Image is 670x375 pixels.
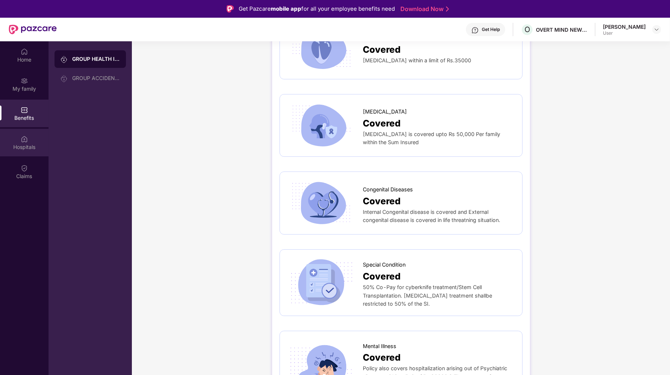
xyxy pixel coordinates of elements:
span: Internal Congenital disease is covered and External congenital disease is covered in life threatn... [363,209,501,223]
img: svg+xml;base64,PHN2ZyBpZD0iRHJvcGRvd24tMzJ4MzIiIHhtbG5zPSJodHRwOi8vd3d3LnczLm9yZy8yMDAwL3N2ZyIgd2... [654,27,660,32]
span: Covered [363,116,401,130]
a: Download Now [401,5,447,13]
span: Special Condition [363,261,406,269]
img: svg+xml;base64,PHN2ZyBpZD0iQmVuZWZpdHMiIHhtbG5zPSJodHRwOi8vd3d3LnczLm9yZy8yMDAwL3N2ZyIgd2lkdGg9Ij... [21,106,28,114]
img: icon [287,24,355,72]
img: New Pazcare Logo [9,25,57,34]
img: svg+xml;base64,PHN2ZyBpZD0iSGVscC0zMngzMiIgeG1sbnM9Imh0dHA6Ly93d3cudzMub3JnLzIwMDAvc3ZnIiB3aWR0aD... [471,27,479,34]
span: [MEDICAL_DATA] is covered upto Rs 50,000 Per family within the Sum Insured [363,131,501,145]
img: icon [287,102,355,149]
span: [MEDICAL_DATA] within a limit of Rs.35000 [363,57,471,63]
strong: mobile app [271,5,302,12]
div: User [603,30,646,36]
img: icon [287,259,355,306]
span: Covered [363,350,401,364]
img: svg+xml;base64,PHN2ZyB3aWR0aD0iMjAiIGhlaWdodD0iMjAiIHZpZXdCb3g9IjAgMCAyMCAyMCIgZmlsbD0ibm9uZSIgeG... [60,75,68,82]
img: svg+xml;base64,PHN2ZyBpZD0iSG9tZSIgeG1sbnM9Imh0dHA6Ly93d3cudzMub3JnLzIwMDAvc3ZnIiB3aWR0aD0iMjAiIG... [21,48,28,55]
span: [MEDICAL_DATA] [363,108,407,116]
div: Get Help [482,27,500,32]
span: Covered [363,42,401,56]
img: svg+xml;base64,PHN2ZyB3aWR0aD0iMjAiIGhlaWdodD0iMjAiIHZpZXdCb3g9IjAgMCAyMCAyMCIgZmlsbD0ibm9uZSIgeG... [21,77,28,84]
div: [PERSON_NAME] [603,23,646,30]
img: svg+xml;base64,PHN2ZyBpZD0iQ2xhaW0iIHhtbG5zPSJodHRwOi8vd3d3LnczLm9yZy8yMDAwL3N2ZyIgd2lkdGg9IjIwIi... [21,164,28,172]
span: Covered [363,269,401,283]
img: Logo [227,5,234,13]
span: Covered [363,194,401,208]
img: svg+xml;base64,PHN2ZyB3aWR0aD0iMjAiIGhlaWdodD0iMjAiIHZpZXdCb3g9IjAgMCAyMCAyMCIgZmlsbD0ibm9uZSIgeG... [60,56,68,63]
img: svg+xml;base64,PHN2ZyBpZD0iSG9zcGl0YWxzIiB4bWxucz0iaHR0cDovL3d3dy53My5vcmcvMjAwMC9zdmciIHdpZHRoPS... [21,135,28,143]
span: O [525,25,530,34]
img: Stroke [446,5,449,13]
span: 50% Co-Pay for cyberknife treatment/Stem Cell Transplantation. [MEDICAL_DATA] treatment shallbe r... [363,284,492,307]
div: Get Pazcare for all your employee benefits need [239,4,395,13]
img: icon [287,179,355,227]
span: Mental Illness [363,342,397,351]
div: GROUP ACCIDENTAL INSURANCE [72,75,120,81]
div: GROUP HEALTH INSURANCE [72,55,120,63]
span: Congenital Diseases [363,185,413,194]
div: OVERT MIND NEW IDEAS TECHNOLOGIES [536,26,587,33]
